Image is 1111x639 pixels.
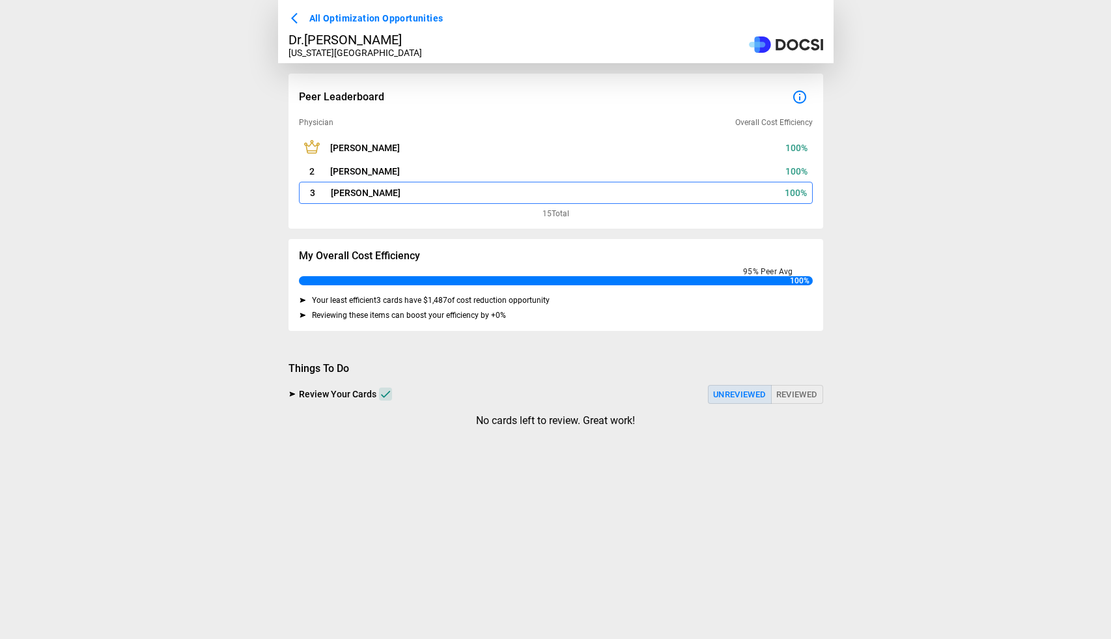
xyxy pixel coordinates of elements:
span: Review Your Cards [299,389,376,399]
button: Reviewed [771,385,823,404]
span: [PERSON_NAME] [330,166,400,177]
span: 3 [310,188,315,198]
span: 95 % Peer Avg [743,267,793,276]
button: Unreviewed [708,385,772,404]
span: Dr. [PERSON_NAME] [288,32,402,48]
span: My Overall Cost Efficiency [299,249,420,262]
span: 15 Total [542,204,569,218]
span: Overall Cost Efficiency [735,118,813,127]
span: [US_STATE][GEOGRAPHIC_DATA] [288,48,422,58]
span: No cards left to review. Great work! [476,414,635,427]
span: 100 % [785,188,807,198]
span: $1,487 [423,296,447,305]
span: Reviewing these items can boost your efficiency by + 0 % [312,311,506,320]
span: 2 [309,166,315,177]
span: [PERSON_NAME] [330,143,400,153]
span: 100 % [785,166,808,177]
span: All Optimization Opportunities [309,10,443,27]
img: Site Logo [749,36,823,53]
span: Your least efficient 3 cards have of cost reduction opportunity [312,296,550,305]
button: All Optimization Opportunities [288,10,449,27]
span: Physician [299,118,333,127]
span: 100 % [785,143,808,153]
span: Things To Do [288,362,823,375]
span: [PERSON_NAME] [331,188,401,198]
span: Peer Leaderboard [299,91,384,103]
